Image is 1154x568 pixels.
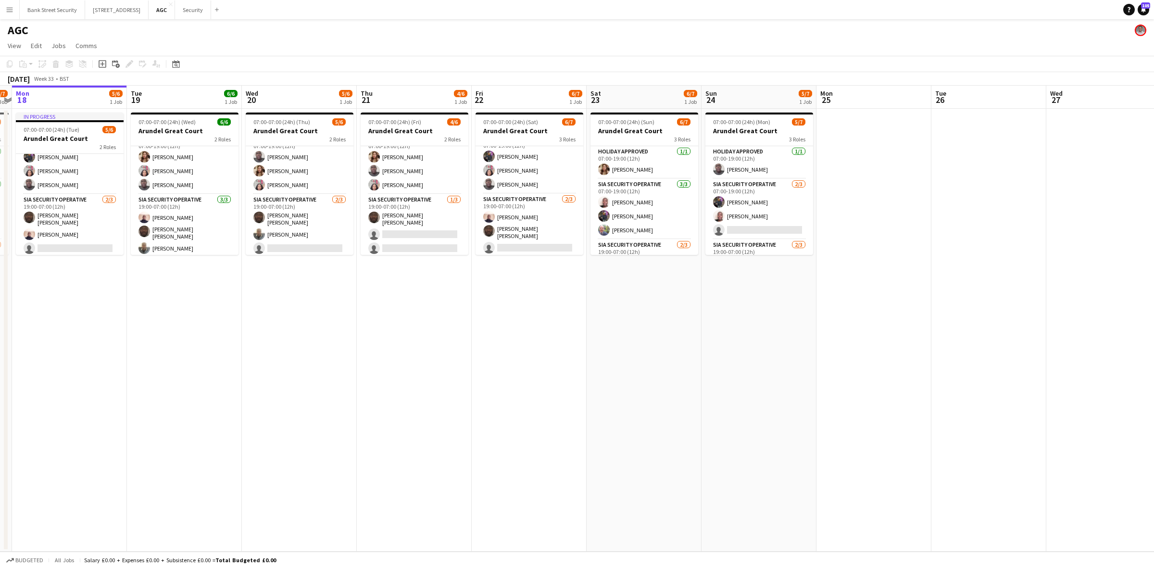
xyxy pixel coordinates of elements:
span: 5/6 [109,90,123,97]
span: 2 Roles [444,136,461,143]
span: 5/6 [332,118,346,126]
h3: Arundel Great Court [590,126,698,135]
app-job-card: 07:00-07:00 (24h) (Wed)6/6Arundel Great Court2 RolesSIA Security Operative3/307:00-19:00 (12h)[PE... [131,113,238,255]
app-card-role: Holiday Approved1/107:00-19:00 (12h)[PERSON_NAME] [590,146,698,179]
span: View [8,41,21,50]
button: [STREET_ADDRESS] [85,0,149,19]
span: 07:00-07:00 (24h) (Thu) [253,118,310,126]
span: 2 Roles [329,136,346,143]
span: Edit [31,41,42,50]
app-user-avatar: Charles Sandalo [1135,25,1146,36]
span: 07:00-07:00 (24h) (Wed) [138,118,196,126]
span: 3 Roles [674,136,690,143]
h3: Arundel Great Court [246,126,353,135]
span: 6/6 [217,118,231,126]
span: Sun [705,89,717,98]
span: Tue [935,89,946,98]
span: 3 Roles [789,136,805,143]
span: Week 33 [32,75,56,82]
span: 07:00-07:00 (24h) (Fri) [368,118,421,126]
span: 5/6 [339,90,352,97]
span: Budgeted [15,557,43,564]
app-card-role: SIA Security Operative3/307:00-19:00 (12h)[PERSON_NAME][PERSON_NAME][PERSON_NAME] [361,134,468,194]
div: 1 Job [454,98,467,105]
span: 6/6 [224,90,238,97]
div: 1 Job [569,98,582,105]
a: 105 [1138,4,1149,15]
span: Thu [361,89,373,98]
app-job-card: In progress07:00-07:00 (24h) (Tue)5/6Arundel Great Court2 RolesSIA Security Operative3/307:00-19:... [16,113,124,255]
div: In progress [16,113,124,120]
span: 6/7 [562,118,576,126]
span: All jobs [53,556,76,564]
span: 5/7 [799,90,812,97]
h3: Arundel Great Court [131,126,238,135]
span: 4/6 [454,90,467,97]
span: 5/7 [792,118,805,126]
h3: Arundel Great Court [16,134,124,143]
span: Mon [820,89,833,98]
span: 2 Roles [214,136,231,143]
app-card-role: SIA Security Operative2/319:00-07:00 (12h) [705,240,813,300]
app-card-role: SIA Security Operative2/319:00-07:00 (12h)[PERSON_NAME][PERSON_NAME] [PERSON_NAME] [476,194,583,257]
div: 1 Job [339,98,352,105]
h3: Arundel Great Court [476,126,583,135]
h1: AGC [8,23,28,38]
span: 21 [359,94,373,105]
app-card-role: Holiday Approved1/107:00-19:00 (12h)[PERSON_NAME] [705,146,813,179]
div: 1 Job [110,98,122,105]
span: 6/7 [677,118,690,126]
span: 25 [819,94,833,105]
app-job-card: 07:00-07:00 (24h) (Fri)4/6Arundel Great Court2 RolesSIA Security Operative3/307:00-19:00 (12h)[PE... [361,113,468,255]
span: 22 [474,94,483,105]
span: Wed [1050,89,1063,98]
span: 23 [589,94,601,105]
span: 19 [129,94,142,105]
app-card-role: SIA Security Operative2/307:00-19:00 (12h)[PERSON_NAME][PERSON_NAME] [705,179,813,240]
span: 07:00-07:00 (24h) (Sun) [598,118,654,126]
span: 4/6 [447,118,461,126]
span: 3 Roles [559,136,576,143]
button: Budgeted [5,555,45,566]
div: [DATE] [8,74,30,84]
button: Bank Street Security [20,0,85,19]
a: Edit [27,39,46,52]
span: Tue [131,89,142,98]
app-card-role: SIA Security Operative3/307:00-19:00 (12h)[PERSON_NAME][PERSON_NAME][PERSON_NAME] [131,134,238,194]
div: BST [60,75,69,82]
span: Total Budgeted £0.00 [215,556,276,564]
app-card-role: SIA Security Operative3/307:00-19:00 (12h)[PERSON_NAME][PERSON_NAME][PERSON_NAME] [16,134,124,194]
span: 07:00-07:00 (24h) (Sat) [483,118,538,126]
app-card-role: SIA Security Operative3/307:00-19:00 (12h)[PERSON_NAME][PERSON_NAME][PERSON_NAME] [590,179,698,240]
span: Wed [246,89,258,98]
span: Comms [75,41,97,50]
div: 07:00-07:00 (24h) (Thu)5/6Arundel Great Court2 RolesSIA Security Operative3/307:00-19:00 (12h)[PE... [246,113,353,255]
app-card-role: SIA Security Operative2/319:00-07:00 (12h)[PERSON_NAME] [PERSON_NAME][PERSON_NAME] [16,194,124,258]
app-card-role: SIA Security Operative3/319:00-07:00 (12h)[PERSON_NAME][PERSON_NAME] [PERSON_NAME][PERSON_NAME] [131,194,238,258]
app-job-card: 07:00-07:00 (24h) (Sat)6/7Arundel Great Court3 Roles07:00-19:00 (12h)[PERSON_NAME]SIA Security Op... [476,113,583,255]
span: 24 [704,94,717,105]
div: 1 Job [799,98,812,105]
span: 6/7 [569,90,582,97]
span: 18 [14,94,29,105]
a: Jobs [48,39,70,52]
span: 07:00-07:00 (24h) (Mon) [713,118,770,126]
span: 20 [244,94,258,105]
app-job-card: 07:00-07:00 (24h) (Sun)6/7Arundel Great Court3 RolesHoliday Approved1/107:00-19:00 (12h)[PERSON_N... [590,113,698,255]
h3: Arundel Great Court [705,126,813,135]
span: 105 [1141,2,1150,9]
span: Jobs [51,41,66,50]
a: Comms [72,39,101,52]
div: 1 Job [684,98,697,105]
app-card-role: SIA Security Operative3/307:00-19:00 (12h)[PERSON_NAME][PERSON_NAME][PERSON_NAME] [476,133,583,194]
span: 6/7 [684,90,697,97]
a: View [4,39,25,52]
div: Salary £0.00 + Expenses £0.00 + Subsistence £0.00 = [84,556,276,564]
span: 2 Roles [100,143,116,151]
span: Sat [590,89,601,98]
